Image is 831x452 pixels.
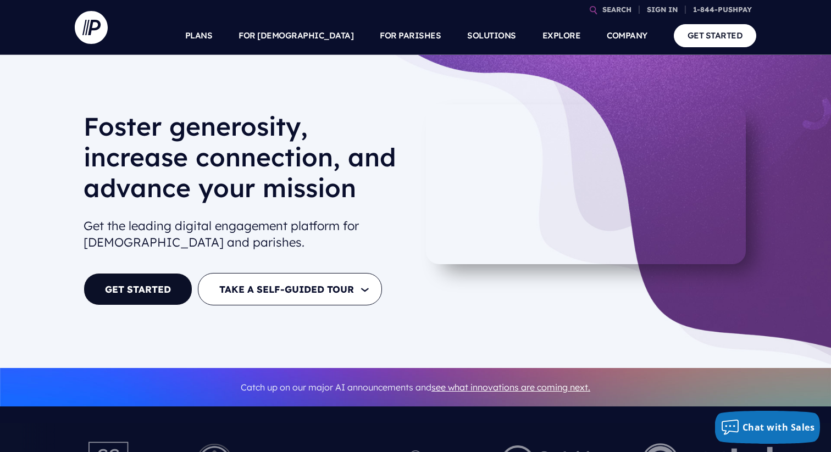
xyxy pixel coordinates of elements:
[84,375,747,400] p: Catch up on our major AI announcements and
[674,24,757,47] a: GET STARTED
[185,16,213,55] a: PLANS
[743,421,815,433] span: Chat with Sales
[467,16,516,55] a: SOLUTIONS
[84,273,192,305] a: GET STARTED
[198,273,382,305] button: TAKE A SELF-GUIDED TOUR
[380,16,441,55] a: FOR PARISHES
[84,111,407,212] h1: Foster generosity, increase connection, and advance your mission
[431,382,590,393] a: see what innovations are coming next.
[84,213,407,256] h2: Get the leading digital engagement platform for [DEMOGRAPHIC_DATA] and parishes.
[239,16,353,55] a: FOR [DEMOGRAPHIC_DATA]
[542,16,581,55] a: EXPLORE
[607,16,647,55] a: COMPANY
[715,411,821,444] button: Chat with Sales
